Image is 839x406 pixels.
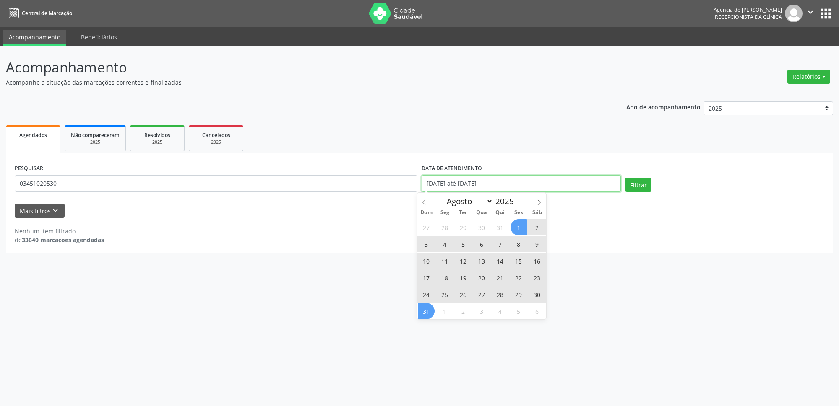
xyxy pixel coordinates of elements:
span: Sáb [528,210,546,215]
span: Agosto 23, 2025 [529,269,545,286]
p: Acompanhe a situação das marcações correntes e finalizadas [6,78,585,87]
div: 2025 [195,139,237,145]
span: Agosto 24, 2025 [418,286,435,303]
span: Agosto 10, 2025 [418,253,435,269]
span: Agosto 2, 2025 [529,219,545,235]
span: Agosto 9, 2025 [529,236,545,252]
span: Agosto 6, 2025 [474,236,490,252]
a: Acompanhamento [3,30,66,46]
span: Julho 29, 2025 [455,219,472,235]
label: PESQUISAR [15,162,43,175]
span: Agosto 12, 2025 [455,253,472,269]
span: Central de Marcação [22,10,72,17]
span: Julho 27, 2025 [418,219,435,235]
span: Cancelados [202,132,230,139]
span: Setembro 6, 2025 [529,303,545,319]
div: Nenhum item filtrado [15,227,104,235]
p: Acompanhamento [6,57,585,78]
div: Agencia de [PERSON_NAME] [714,6,782,13]
span: Setembro 1, 2025 [437,303,453,319]
span: Agosto 1, 2025 [511,219,527,235]
span: Dom [417,210,435,215]
span: Agosto 21, 2025 [492,269,508,286]
span: Resolvidos [144,132,170,139]
span: Agosto 14, 2025 [492,253,508,269]
span: Julho 28, 2025 [437,219,453,235]
strong: 33640 marcações agendadas [22,236,104,244]
span: Julho 31, 2025 [492,219,508,235]
span: Não compareceram [71,132,120,139]
div: 2025 [71,139,120,145]
span: Agosto 19, 2025 [455,269,472,286]
span: Agosto 25, 2025 [437,286,453,303]
span: Agosto 7, 2025 [492,236,508,252]
span: Agosto 15, 2025 [511,253,527,269]
div: de [15,235,104,244]
span: Agosto 8, 2025 [511,236,527,252]
span: Recepcionista da clínica [715,13,782,21]
button: apps [818,6,833,21]
span: Agosto 17, 2025 [418,269,435,286]
span: Setembro 3, 2025 [474,303,490,319]
i:  [806,8,815,17]
span: Agosto 13, 2025 [474,253,490,269]
span: Agosto 27, 2025 [474,286,490,303]
span: Setembro 2, 2025 [455,303,472,319]
span: Agosto 3, 2025 [418,236,435,252]
a: Central de Marcação [6,6,72,20]
button: Mais filtroskeyboard_arrow_down [15,204,65,218]
select: Month [443,195,493,207]
span: Agosto 5, 2025 [455,236,472,252]
label: DATA DE ATENDIMENTO [422,162,482,175]
p: Ano de acompanhamento [626,101,701,112]
span: Agosto 4, 2025 [437,236,453,252]
input: Nome, código do beneficiário ou CPF [15,175,417,192]
span: Agosto 29, 2025 [511,286,527,303]
input: Selecione um intervalo [422,175,621,192]
span: Julho 30, 2025 [474,219,490,235]
span: Agosto 16, 2025 [529,253,545,269]
span: Agosto 26, 2025 [455,286,472,303]
span: Setembro 4, 2025 [492,303,508,319]
input: Year [493,196,521,207]
span: Agosto 31, 2025 [418,303,435,319]
span: Qua [472,210,491,215]
button: Filtrar [625,178,651,192]
span: Agosto 11, 2025 [437,253,453,269]
a: Beneficiários [75,30,123,44]
span: Setembro 5, 2025 [511,303,527,319]
div: 2025 [136,139,178,145]
span: Agosto 28, 2025 [492,286,508,303]
i: keyboard_arrow_down [51,206,60,215]
span: Agosto 20, 2025 [474,269,490,286]
span: Sex [509,210,528,215]
span: Ter [454,210,472,215]
span: Agosto 22, 2025 [511,269,527,286]
span: Agosto 18, 2025 [437,269,453,286]
button: Relatórios [787,70,830,84]
span: Seg [435,210,454,215]
img: img [785,5,803,22]
button:  [803,5,818,22]
span: Agosto 30, 2025 [529,286,545,303]
span: Agendados [19,132,47,139]
span: Qui [491,210,509,215]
